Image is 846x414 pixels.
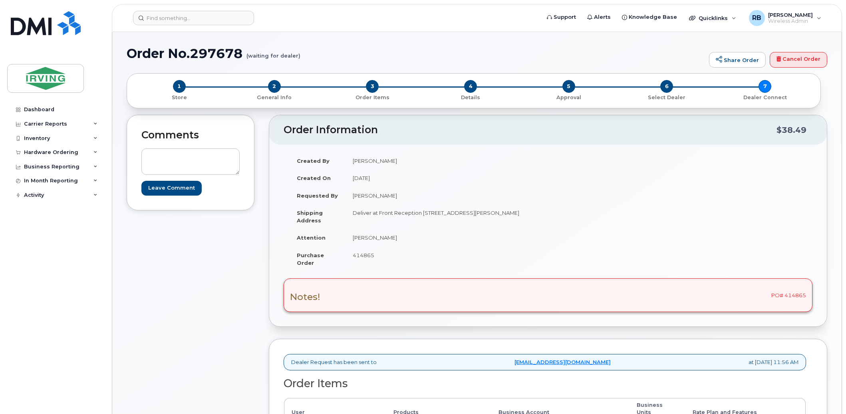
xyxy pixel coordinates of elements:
[421,93,520,101] a: 4 Details
[297,252,324,266] strong: Purchase Order
[770,52,827,68] a: Cancel Order
[523,94,615,101] p: Approval
[228,94,320,101] p: General Info
[297,210,323,224] strong: Shipping Address
[660,80,673,93] span: 6
[366,80,379,93] span: 3
[323,93,421,101] a: 3 Order Items
[297,158,330,164] strong: Created By
[297,192,338,199] strong: Requested By
[709,52,766,68] a: Share Order
[346,169,542,187] td: [DATE]
[284,124,776,136] h2: Order Information
[225,93,324,101] a: 2 General Info
[621,94,713,101] p: Select Dealer
[618,93,716,101] a: 6 Select Dealer
[346,187,542,204] td: [PERSON_NAME]
[353,252,374,258] span: 414865
[137,94,222,101] p: Store
[173,80,186,93] span: 1
[141,130,240,141] h2: Comments
[562,80,575,93] span: 5
[346,229,542,246] td: [PERSON_NAME]
[133,93,225,101] a: 1 Store
[141,181,202,196] input: Leave Comment
[290,292,320,302] h3: Notes!
[346,204,542,229] td: Deliver at Front Reception [STREET_ADDRESS][PERSON_NAME]
[284,378,806,390] h2: Order Items
[425,94,516,101] p: Details
[284,354,806,370] div: Dealer Request has been sent to at [DATE] 11:56 AM
[776,122,806,138] div: $38.49
[464,80,477,93] span: 4
[297,234,326,241] strong: Attention
[268,80,281,93] span: 2
[246,46,300,59] small: (waiting for dealer)
[284,278,812,312] div: PO# 414865
[346,152,542,170] td: [PERSON_NAME]
[297,175,331,181] strong: Created On
[127,46,705,60] h1: Order No.297678
[326,94,418,101] p: Order Items
[514,358,611,366] a: [EMAIL_ADDRESS][DOMAIN_NAME]
[520,93,618,101] a: 5 Approval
